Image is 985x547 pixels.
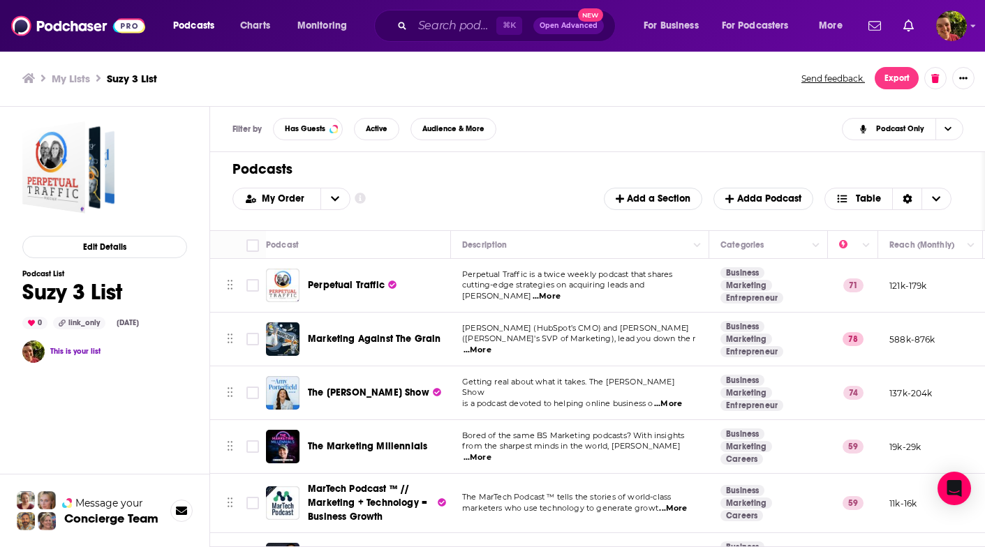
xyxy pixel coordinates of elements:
button: Move [225,382,235,403]
span: marketers who use technology to generate growt [462,503,658,513]
button: Column Actions [858,237,875,254]
button: open menu [320,188,350,209]
a: Entrepreneur [720,346,783,357]
img: Marz [22,340,45,363]
span: Toggle select row [246,440,259,453]
span: Marketing Against The Grain [308,333,441,345]
button: Adda Podcast [713,188,813,210]
button: Export [875,67,919,89]
button: open menu [809,15,860,37]
button: open menu [713,15,809,37]
img: The Amy Porterfield Show [266,376,299,410]
button: Column Actions [963,237,979,254]
a: Entrepreneur [720,292,783,304]
span: More [819,16,843,36]
button: Choose View [824,188,952,210]
span: Add a Section [616,193,690,204]
span: For Business [644,16,699,36]
span: Active [366,125,387,133]
a: My Lists [52,72,90,85]
button: Column Actions [808,237,824,254]
a: The [PERSON_NAME] Show [308,386,441,400]
span: ...More [659,503,687,514]
a: Marketing [720,497,772,509]
button: open menu [288,15,365,37]
a: Marketing Against The Grain [308,332,441,346]
span: Bored of the same BS Marketing podcasts? With insights [462,430,684,440]
span: Charts [240,16,270,36]
h1: Podcasts [232,160,951,178]
p: 11k-16k [889,497,917,509]
span: Table [856,194,881,204]
span: Getting real about what it takes. The [PERSON_NAME] Show [462,377,675,398]
button: Send feedback. [797,73,869,84]
h2: Choose View [842,118,963,140]
div: Open Intercom Messenger [938,472,971,505]
button: Open AdvancedNew [533,17,604,34]
span: Podcasts [173,16,214,36]
img: MarTech Podcast ™ // Marketing + Technology = Business Growth [266,486,299,520]
img: Podchaser - Follow, Share and Rate Podcasts [11,13,145,39]
button: Show More Button [952,67,975,89]
h1: Suzy 3 List [22,278,145,306]
span: Message your [75,496,143,510]
p: 588k-876k [889,334,935,345]
p: 78 [843,332,864,346]
span: Podcast Only [876,125,924,133]
span: ...More [654,398,682,410]
span: The [PERSON_NAME] Show [308,387,429,398]
p: 59 [843,440,864,454]
img: Jules Profile [38,491,56,509]
span: Add a Podcast [725,193,801,204]
h3: Podcast List [22,269,145,278]
a: Marketing [720,387,772,398]
a: Show notifications dropdown [898,14,919,38]
span: My Order [262,194,309,204]
a: Business [720,321,764,332]
a: Careers [720,454,763,465]
button: Move [225,436,235,457]
h3: Suzy 3 List [107,72,157,85]
img: Perpetual Traffic [266,269,299,302]
div: link_only [53,317,105,329]
span: Perpetual Traffic is a twice weekly podcast that shares [462,269,672,279]
span: Toggle select row [246,279,259,292]
a: This is your list [50,347,101,356]
a: Suzy 3 List [22,121,114,213]
div: Sort Direction [892,188,921,209]
span: New [578,8,603,22]
button: open menu [233,194,320,204]
span: MarTech Podcast ™ // Marketing + Technology = Business Growth [308,483,427,523]
button: Move [225,493,235,514]
img: Marketing Against The Grain [266,322,299,356]
p: 71 [843,278,864,292]
button: Move [225,329,235,350]
div: 0 [22,317,47,329]
a: Show additional information [355,192,366,205]
h3: Concierge Team [64,511,158,525]
a: Business [720,267,764,278]
a: Marketing [720,280,772,291]
span: The MarTech Podcast ™ tells the stories of world-class [462,492,671,502]
button: open menu [634,15,716,37]
span: Has Guests [285,125,325,133]
p: 121k-179k [889,280,927,292]
img: Jon Profile [17,512,35,530]
h2: Choose List sort [232,188,350,210]
span: Toggle select row [246,387,259,399]
a: Marketing [720,441,772,452]
p: 137k-204k [889,387,933,399]
a: Business [720,485,764,496]
button: open menu [163,15,232,37]
button: Move [225,275,235,296]
a: Show notifications dropdown [863,14,887,38]
button: Audience & More [410,118,496,140]
p: 74 [843,386,864,400]
input: Search podcasts, credits, & more... [413,15,496,37]
span: Logged in as Marz [936,10,967,41]
span: Toggle select row [246,333,259,345]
